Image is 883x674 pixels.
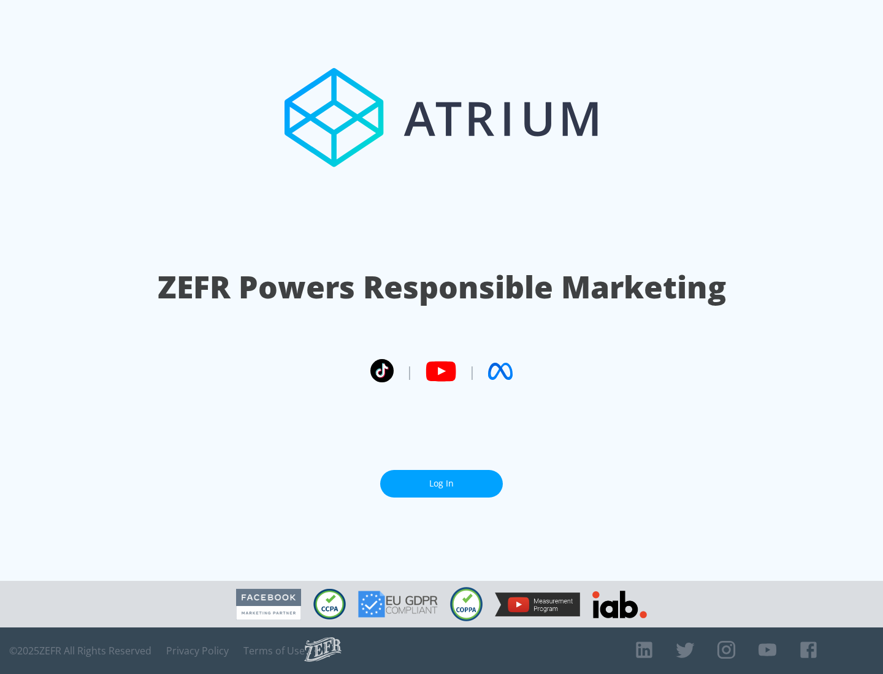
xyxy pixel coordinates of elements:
span: | [406,362,413,381]
img: COPPA Compliant [450,587,483,621]
h1: ZEFR Powers Responsible Marketing [158,266,726,308]
a: Log In [380,470,503,498]
img: GDPR Compliant [358,591,438,618]
a: Privacy Policy [166,645,229,657]
img: IAB [592,591,647,618]
span: | [468,362,476,381]
img: YouTube Measurement Program [495,593,580,616]
img: CCPA Compliant [313,589,346,619]
span: © 2025 ZEFR All Rights Reserved [9,645,151,657]
a: Terms of Use [243,645,305,657]
img: Facebook Marketing Partner [236,589,301,620]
